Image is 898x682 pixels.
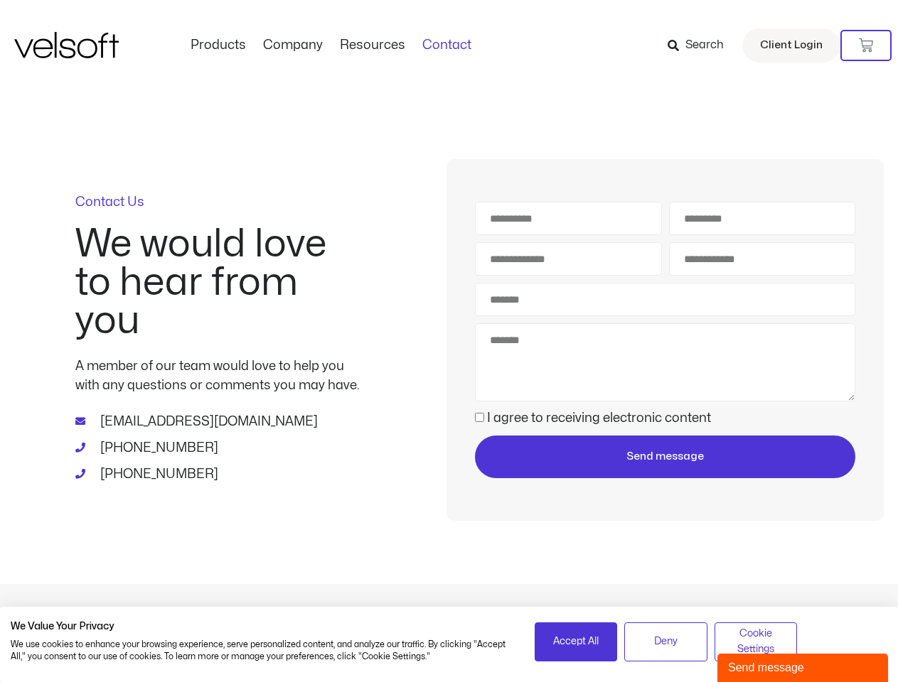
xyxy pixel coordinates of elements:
[75,225,360,340] h2: We would love to hear from you
[626,448,704,465] span: Send message
[624,622,707,661] button: Deny all cookies
[535,622,618,661] button: Accept all cookies
[11,639,513,663] p: We use cookies to enhance your browsing experience, serve personalized content, and analyze our t...
[654,634,678,649] span: Deny
[182,38,255,53] a: ProductsMenu Toggle
[742,28,840,63] a: Client Login
[668,33,734,58] a: Search
[475,435,855,478] button: Send message
[14,32,119,58] img: Velsoft Training Materials
[760,36,823,55] span: Client Login
[724,626,789,658] span: Cookie Settings
[97,465,218,484] span: [PHONE_NUMBER]
[414,38,480,53] a: ContactMenu Toggle
[75,357,360,395] p: A member of our team would love to help you with any questions or comments you may have.
[75,196,360,209] p: Contact Us
[75,412,360,431] a: [EMAIL_ADDRESS][DOMAIN_NAME]
[255,38,331,53] a: CompanyMenu Toggle
[715,622,798,661] button: Adjust cookie preferences
[11,620,513,633] h2: We Value Your Privacy
[97,412,318,431] span: [EMAIL_ADDRESS][DOMAIN_NAME]
[553,634,599,649] span: Accept All
[685,36,724,55] span: Search
[182,38,480,53] nav: Menu
[331,38,414,53] a: ResourcesMenu Toggle
[717,651,891,682] iframe: chat widget
[97,438,218,458] span: [PHONE_NUMBER]
[487,412,711,424] label: I agree to receiving electronic content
